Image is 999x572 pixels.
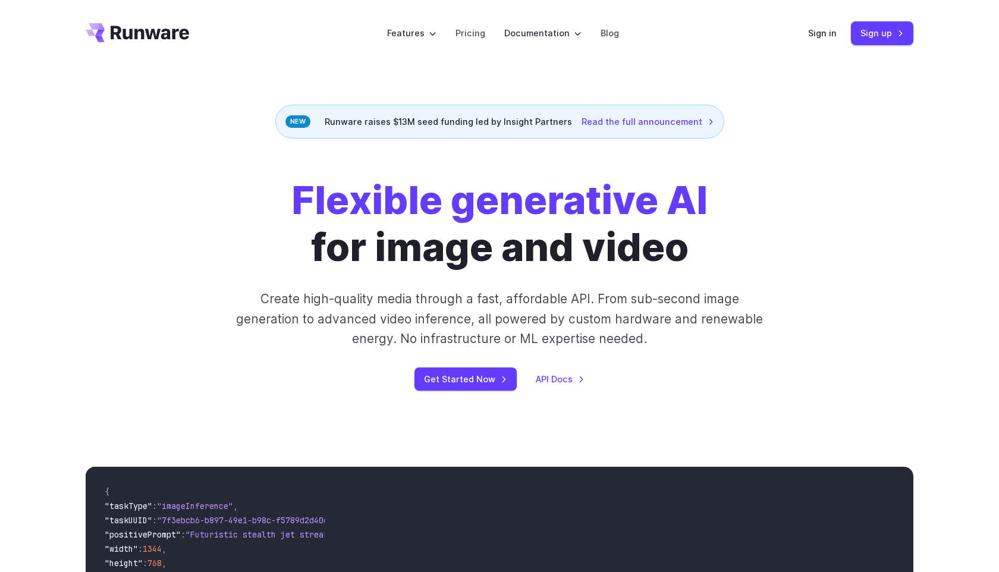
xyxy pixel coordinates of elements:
[387,26,436,40] label: Features
[105,515,152,526] span: "taskUUID"
[152,515,157,526] span: :
[105,529,181,540] span: "positivePrompt"
[582,115,714,128] a: Read the full announcement
[275,105,724,139] div: Runware raises $13M seed funding led by Insight Partners
[455,26,485,40] a: Pricing
[504,26,582,40] label: Documentation
[143,558,147,568] span: :
[86,23,189,42] a: Go to /
[186,529,618,540] span: "Futuristic stealth jet streaking through a neon-lit cityscape with glowing purple exhaust"
[414,367,517,391] a: Get Started Now
[105,558,143,568] span: "height"
[143,543,162,554] span: 1344
[291,177,708,270] h1: for image and video
[157,501,233,511] span: "imageInference"
[105,486,109,497] span: {
[601,26,619,40] a: Blog
[808,26,837,40] a: Sign in
[162,558,166,568] span: ,
[181,529,186,540] span: :
[162,543,166,554] span: ,
[235,289,765,348] p: Create high-quality media through a fast, affordable API. From sub-second image generation to adv...
[291,176,708,224] strong: Flexible generative AI
[138,543,143,554] span: :
[157,515,338,526] span: "7f3ebcb6-b897-49e1-b98c-f5789d2d40d7"
[152,501,157,511] span: :
[105,501,152,511] span: "taskType"
[233,501,238,511] span: ,
[536,372,585,386] a: API Docs
[851,21,913,45] a: Sign up
[105,543,138,554] span: "width"
[147,558,162,568] span: 768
